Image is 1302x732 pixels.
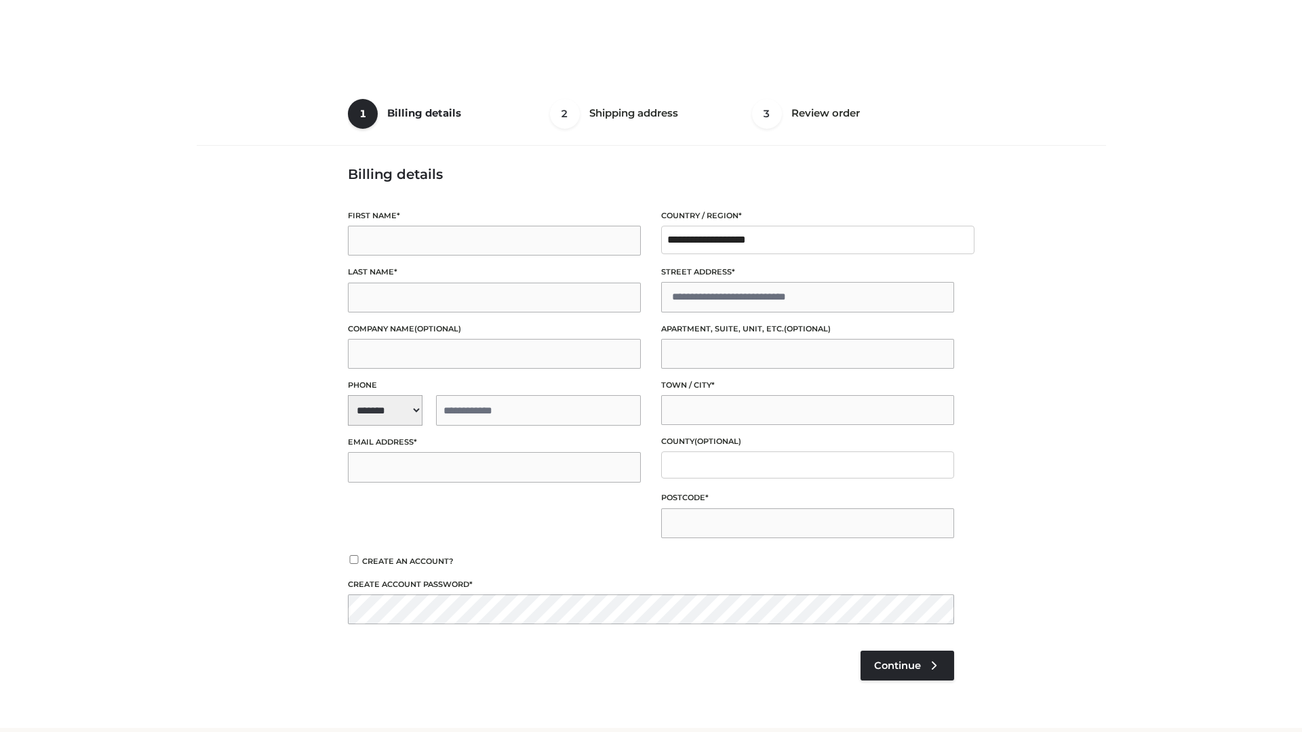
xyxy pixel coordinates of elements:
span: 3 [752,99,782,129]
span: Continue [874,659,921,672]
span: 2 [550,99,580,129]
label: Street address [661,266,954,279]
span: (optional) [694,436,741,446]
input: Create an account? [348,555,360,564]
label: Company name [348,323,641,335]
label: Phone [348,379,641,392]
a: Continue [861,651,954,680]
span: (optional) [784,324,831,333]
label: County [661,435,954,448]
span: Create an account? [362,556,454,566]
label: Create account password [348,578,954,591]
span: Shipping address [589,106,678,119]
label: Apartment, suite, unit, etc. [661,323,954,335]
span: Billing details [387,106,461,119]
h3: Billing details [348,166,954,182]
span: (optional) [414,324,461,333]
label: Country / Region [661,209,954,222]
label: Last name [348,266,641,279]
label: Email address [348,436,641,449]
span: Review order [791,106,860,119]
label: Postcode [661,491,954,504]
label: First name [348,209,641,222]
label: Town / City [661,379,954,392]
span: 1 [348,99,378,129]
